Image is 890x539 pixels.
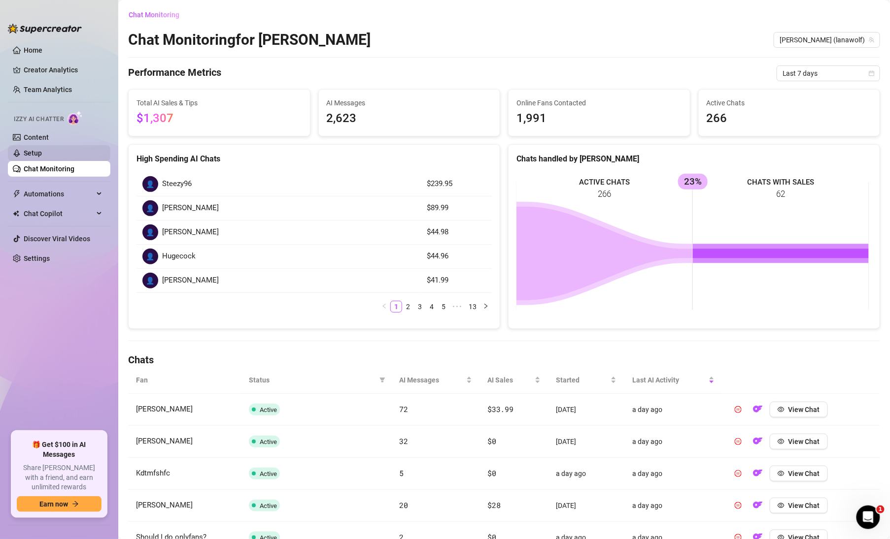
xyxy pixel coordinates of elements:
[465,301,480,313] li: 13
[788,502,820,509] span: View Chat
[13,210,19,217] img: Chat Copilot
[770,402,828,417] button: View Chat
[516,97,682,108] span: Online Fans Contacted
[488,375,533,385] span: AI Sales
[17,463,102,492] span: Share [PERSON_NAME] with a friend, and earn unlimited rewards
[403,301,413,312] a: 2
[778,502,785,509] span: eye
[260,470,277,477] span: Active
[735,502,742,509] span: pause-circle
[548,367,624,394] th: Started
[438,301,449,312] a: 5
[770,434,828,449] button: View Chat
[162,202,219,214] span: [PERSON_NAME]
[142,176,158,192] div: 👤
[750,402,766,417] button: OF
[624,458,722,490] td: a day ago
[788,470,820,477] span: View Chat
[707,109,872,128] span: 266
[128,353,880,367] h4: Chats
[750,440,766,447] a: OF
[427,178,486,190] article: $239.95
[260,502,277,509] span: Active
[750,504,766,511] a: OF
[24,133,49,141] a: Content
[24,149,42,157] a: Setup
[778,470,785,477] span: eye
[480,301,492,313] li: Next Page
[624,394,722,426] td: a day ago
[488,468,496,478] span: $0
[137,153,492,165] div: High Spending AI Chats
[24,206,94,222] span: Chat Copilot
[137,97,302,108] span: Total AI Sales & Tips
[128,31,371,49] h2: Chat Monitoring for [PERSON_NAME]
[753,500,763,510] img: OF
[24,165,74,173] a: Chat Monitoring
[17,496,102,512] button: Earn nowarrow-right
[778,406,785,413] span: eye
[548,490,624,522] td: [DATE]
[162,178,192,190] span: Steezy96
[488,500,501,510] span: $28
[379,377,385,383] span: filter
[136,469,170,477] span: Kdtmfshfc
[488,436,496,446] span: $0
[426,301,438,313] li: 4
[129,11,179,19] span: Chat Monitoring
[483,303,489,309] span: right
[399,404,408,414] span: 72
[136,405,193,413] span: [PERSON_NAME]
[770,466,828,481] button: View Chat
[427,226,486,238] article: $44.98
[17,440,102,459] span: 🎁 Get $100 in AI Messages
[624,367,722,394] th: Last AI Activity
[378,301,390,313] button: left
[556,375,609,385] span: Started
[624,426,722,458] td: a day ago
[24,235,90,243] a: Discover Viral Videos
[750,408,766,415] a: OF
[24,62,103,78] a: Creator Analytics
[13,190,21,198] span: thunderbolt
[877,506,885,513] span: 1
[39,500,68,508] span: Earn now
[260,406,277,413] span: Active
[260,438,277,445] span: Active
[770,498,828,513] button: View Chat
[624,490,722,522] td: a day ago
[427,251,486,262] article: $44.96
[24,254,50,262] a: Settings
[548,426,624,458] td: [DATE]
[399,436,408,446] span: 32
[142,224,158,240] div: 👤
[399,375,464,385] span: AI Messages
[414,301,426,313] li: 3
[750,472,766,479] a: OF
[327,109,492,128] span: 2,623
[249,375,376,385] span: Status
[753,468,763,478] img: OF
[72,501,79,507] span: arrow-right
[128,367,241,394] th: Fan
[414,301,425,312] a: 3
[162,226,219,238] span: [PERSON_NAME]
[391,367,479,394] th: AI Messages
[378,301,390,313] li: Previous Page
[128,7,187,23] button: Chat Monitoring
[162,275,219,286] span: [PERSON_NAME]
[427,202,486,214] article: $89.99
[24,186,94,202] span: Automations
[24,46,42,54] a: Home
[136,501,193,509] span: [PERSON_NAME]
[783,66,874,81] span: Last 7 days
[128,65,221,81] h4: Performance Metrics
[142,273,158,288] div: 👤
[402,301,414,313] li: 2
[750,498,766,513] button: OF
[466,301,479,312] a: 13
[750,434,766,449] button: OF
[14,115,64,124] span: Izzy AI Chatter
[869,70,875,76] span: calendar
[788,438,820,445] span: View Chat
